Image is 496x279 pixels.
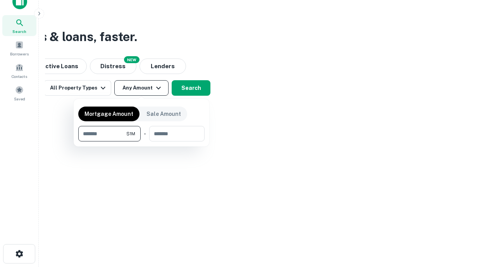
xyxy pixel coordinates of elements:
span: $1M [126,130,135,137]
iframe: Chat Widget [457,217,496,254]
div: - [144,126,146,141]
p: Mortgage Amount [84,110,133,118]
p: Sale Amount [146,110,181,118]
